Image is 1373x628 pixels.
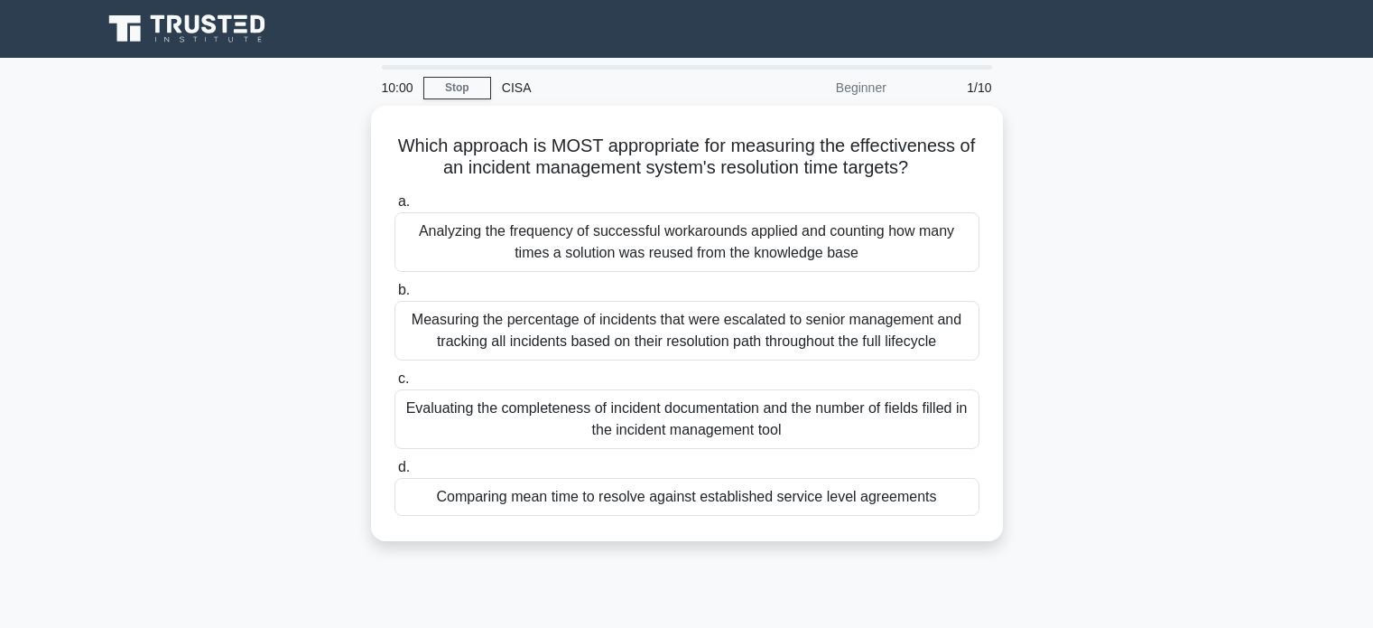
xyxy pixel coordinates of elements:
[394,389,979,449] div: Evaluating the completeness of incident documentation and the number of fields filled in the inci...
[394,212,979,272] div: Analyzing the frequency of successful workarounds applied and counting how many times a solution ...
[393,135,981,180] h5: Which approach is MOST appropriate for measuring the effectiveness of an incident management syst...
[491,70,739,106] div: CISA
[371,70,423,106] div: 10:00
[394,301,979,361] div: Measuring the percentage of incidents that were escalated to senior management and tracking all i...
[423,77,491,99] a: Stop
[398,193,410,209] span: a.
[398,282,410,297] span: b.
[739,70,897,106] div: Beginner
[398,459,410,474] span: d.
[897,70,1003,106] div: 1/10
[394,478,979,516] div: Comparing mean time to resolve against established service level agreements
[398,370,409,386] span: c.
